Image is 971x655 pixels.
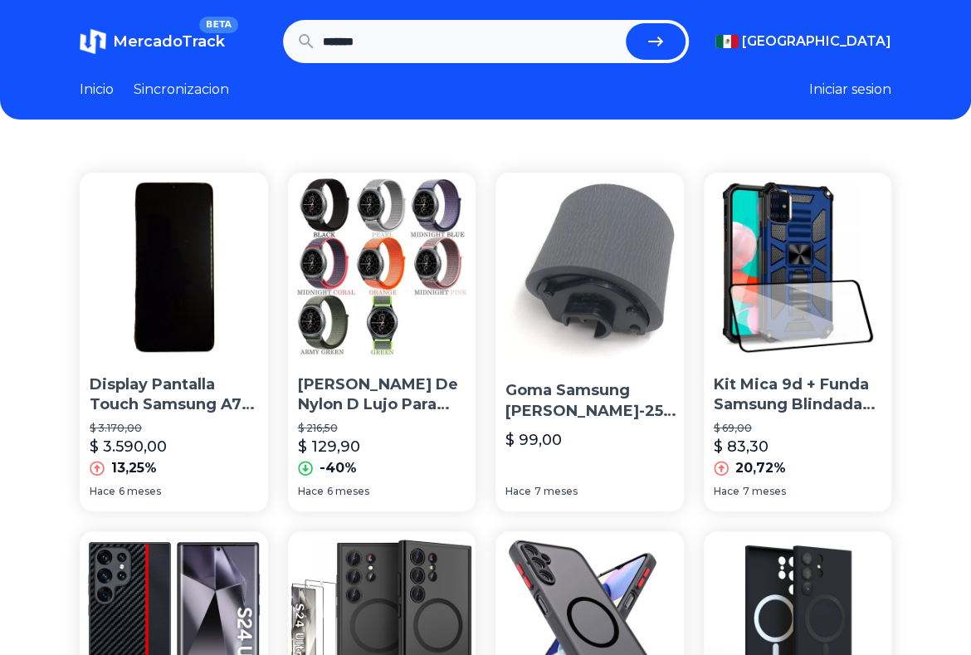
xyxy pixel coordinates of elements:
[495,173,690,367] img: Goma Samsung Rodillo Ml-2510 Ml-2570 Ml-2571 Clp-310 Clp-315
[298,374,466,416] p: [PERSON_NAME] De Nylon D Lujo Para Samsung Gear S2 Classic +mica
[119,485,161,498] span: 6 meses
[298,435,360,458] p: $ 129,90
[288,173,476,511] a: Correa De Nylon D Lujo Para Samsung Gear S2 Classic +mica[PERSON_NAME] De Nylon D Lujo Para Samsu...
[714,422,882,435] p: $ 69,00
[742,32,891,51] span: [GEOGRAPHIC_DATA]
[505,485,531,498] span: Hace
[90,422,258,435] p: $ 3.170,00
[714,374,882,416] p: Kit Mica 9d + Funda Samsung Blindada Uso Rudo Esquinas Stand
[90,435,167,458] p: $ 3.590,00
[298,485,324,498] span: Hace
[80,28,225,55] a: MercadoTrackBETA
[113,32,225,51] span: MercadoTrack
[80,28,106,55] img: MercadoTrack
[704,173,892,361] img: Kit Mica 9d + Funda Samsung Blindada Uso Rudo Esquinas Stand
[80,173,268,511] a: Display Pantalla Touch Samsung A70 A705 OriginalDisplay Pantalla Touch Samsung A70 A705 Original$...
[534,485,578,498] span: 7 meses
[134,80,229,100] a: Sincronizacion
[320,458,357,478] p: -40%
[327,485,369,498] span: 6 meses
[199,17,238,33] span: BETA
[704,173,892,511] a: Kit Mica 9d + Funda Samsung Blindada Uso Rudo Esquinas StandKit Mica 9d + Funda Samsung Blindada ...
[495,173,684,511] a: Goma Samsung Rodillo Ml-2510 Ml-2570 Ml-2571 Clp-310 Clp-315Goma Samsung [PERSON_NAME]-2510 Ml-25...
[90,485,115,498] span: Hace
[288,173,476,361] img: Correa De Nylon D Lujo Para Samsung Gear S2 Classic +mica
[714,485,739,498] span: Hace
[90,374,258,416] p: Display Pantalla Touch Samsung A70 A705 Original
[714,435,769,458] p: $ 83,30
[111,458,157,478] p: 13,25%
[80,173,268,361] img: Display Pantalla Touch Samsung A70 A705 Original
[505,380,680,422] p: Goma Samsung [PERSON_NAME]-2510 Ml-2570 Ml-2571 Clp-310 Clp-315
[735,458,786,478] p: 20,72%
[80,80,114,100] a: Inicio
[505,428,562,452] p: $ 99,00
[715,35,739,48] img: Mexico
[743,485,786,498] span: 7 meses
[715,32,891,51] button: [GEOGRAPHIC_DATA]
[298,422,466,435] p: $ 216,50
[809,80,891,100] button: Iniciar sesion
